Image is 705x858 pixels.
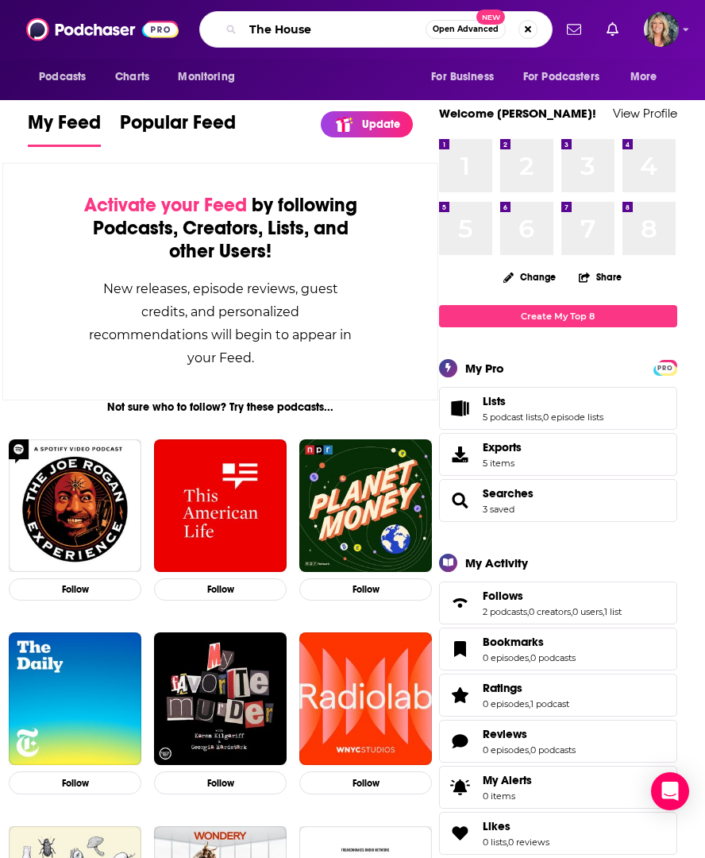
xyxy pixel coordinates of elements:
[571,606,572,617] span: ,
[2,400,438,414] div: Not sure who to follow? Try these podcasts...
[507,837,508,848] span: ,
[465,555,528,570] div: My Activity
[513,62,622,92] button: open menu
[445,776,476,798] span: My Alerts
[483,773,532,787] span: My Alerts
[445,592,476,614] a: Follows
[656,361,675,373] a: PRO
[651,772,689,810] div: Open Intercom Messenger
[483,744,529,756] a: 0 episodes
[483,635,576,649] a: Bookmarks
[483,412,541,423] a: 5 podcast lists
[476,10,505,25] span: New
[483,589,523,603] span: Follows
[541,412,543,423] span: ,
[561,16,587,43] a: Show notifications dropdown
[572,606,603,617] a: 0 users
[9,632,141,765] img: The Daily
[483,394,603,408] a: Lists
[439,720,677,763] span: Reviews
[199,11,553,48] div: Search podcasts, credits, & more...
[439,766,677,809] a: My Alerts
[321,111,413,137] a: Update
[84,193,247,217] span: Activate your Feed
[530,698,569,709] a: 1 podcast
[439,433,677,476] a: Exports
[439,628,677,671] span: Bookmarks
[9,771,141,794] button: Follow
[445,730,476,752] a: Reviews
[299,439,432,572] img: Planet Money
[527,606,529,617] span: ,
[299,578,432,601] button: Follow
[483,652,529,663] a: 0 episodes
[9,439,141,572] img: The Joe Rogan Experience
[433,25,499,33] span: Open Advanced
[9,578,141,601] button: Follow
[483,486,534,500] a: Searches
[154,439,287,572] img: This American Life
[154,632,287,765] img: My Favorite Murder with Karen Kilgariff and Georgia Hardstark
[83,277,358,369] div: New releases, episode reviews, guest credits, and personalized recommendations will begin to appe...
[439,812,677,855] span: Likes
[26,14,179,44] img: Podchaser - Follow, Share and Rate Podcasts
[644,12,679,47] span: Logged in as lisa.beech
[439,582,677,624] span: Follows
[362,118,400,131] p: Update
[465,361,504,376] div: My Pro
[483,681,569,695] a: Ratings
[483,727,527,741] span: Reviews
[426,20,506,39] button: Open AdvancedNew
[578,261,622,292] button: Share
[154,578,287,601] button: Follow
[529,652,530,663] span: ,
[28,62,106,92] button: open menu
[115,66,149,88] span: Charts
[105,62,159,92] a: Charts
[431,66,494,88] span: For Business
[483,681,522,695] span: Ratings
[508,837,549,848] a: 0 reviews
[439,674,677,717] span: Ratings
[439,305,677,327] a: Create My Top 8
[120,110,236,147] a: Popular Feed
[613,106,677,121] a: View Profile
[483,504,514,515] a: 3 saved
[445,397,476,419] a: Lists
[644,12,679,47] button: Show profile menu
[445,822,476,844] a: Likes
[630,66,657,88] span: More
[483,394,506,408] span: Lists
[28,110,101,144] span: My Feed
[494,267,565,287] button: Change
[243,17,426,42] input: Search podcasts, credits, & more...
[619,62,677,92] button: open menu
[600,16,625,43] a: Show notifications dropdown
[167,62,255,92] button: open menu
[83,194,358,263] div: by following Podcasts, Creators, Lists, and other Users!
[120,110,236,144] span: Popular Feed
[445,489,476,512] a: Searches
[483,819,549,833] a: Likes
[483,635,544,649] span: Bookmarks
[178,66,234,88] span: Monitoring
[299,632,432,765] img: Radiolab
[445,684,476,706] a: Ratings
[483,589,622,603] a: Follows
[439,106,596,121] a: Welcome [PERSON_NAME]!
[445,638,476,660] a: Bookmarks
[543,412,603,423] a: 0 episode lists
[154,771,287,794] button: Follow
[439,479,677,522] span: Searches
[483,606,527,617] a: 2 podcasts
[530,744,576,756] a: 0 podcasts
[483,698,529,709] a: 0 episodes
[420,62,514,92] button: open menu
